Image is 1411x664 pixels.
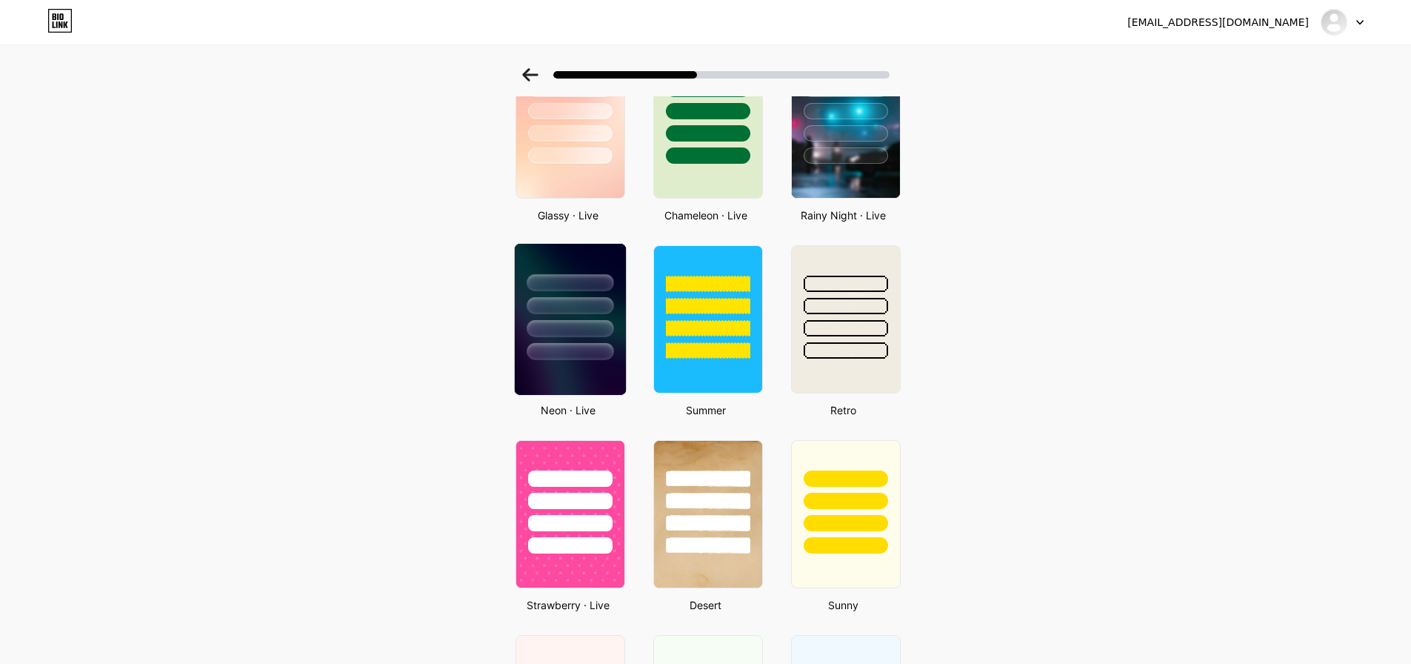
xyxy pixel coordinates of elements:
[787,597,901,613] div: Sunny
[649,207,763,223] div: Chameleon · Live
[511,597,625,613] div: Strawberry · Live
[511,402,625,418] div: Neon · Live
[787,207,901,223] div: Rainy Night · Live
[1127,15,1309,30] div: [EMAIL_ADDRESS][DOMAIN_NAME]
[514,244,625,395] img: neon.jpg
[1320,8,1348,36] img: oceanruns
[511,207,625,223] div: Glassy · Live
[649,402,763,418] div: Summer
[787,402,901,418] div: Retro
[649,597,763,613] div: Desert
